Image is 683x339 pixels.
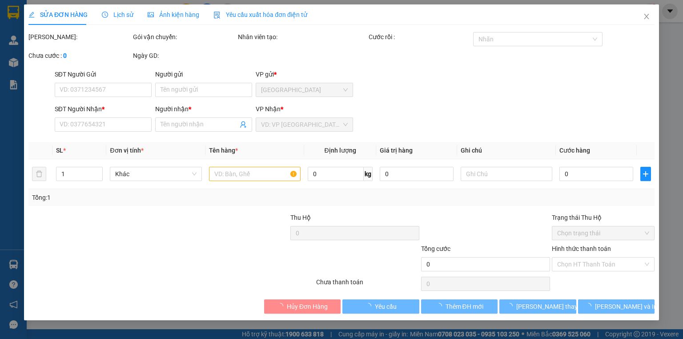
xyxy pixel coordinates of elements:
p: VP [GEOGRAPHIC_DATA]: [4,32,130,54]
span: Giá trị hàng [380,147,413,154]
div: SĐT Người Gửi [55,69,152,79]
span: loading [277,303,287,309]
span: clock-circle [102,12,108,18]
span: loading [365,303,375,309]
input: Ghi Chú [461,167,552,181]
span: [PERSON_NAME] thay đổi [516,302,587,311]
div: Trạng thái Thu Hộ [552,213,655,222]
div: Người nhận [155,104,252,114]
div: [PERSON_NAME]: [28,32,131,42]
span: [PERSON_NAME] và In [595,302,657,311]
div: Người gửi [155,69,252,79]
span: Khác [115,167,196,181]
label: Hình thức thanh toán [552,245,611,252]
button: Hủy Đơn Hàng [264,299,341,314]
span: Chọn trạng thái [557,226,649,240]
span: Hủy Đơn Hàng [287,302,328,311]
button: delete [32,167,46,181]
b: 0 [63,52,67,59]
span: VP [PERSON_NAME]: [4,55,69,64]
span: SL [56,147,63,154]
span: Đơn vị tính [110,147,143,154]
span: loading [435,303,445,309]
button: Close [634,4,659,29]
span: Tên hàng [209,147,238,154]
span: Tổng cước [421,245,450,252]
span: Ảnh kiện hàng [148,11,199,18]
span: SỬA ĐƠN HÀNG [28,11,88,18]
span: loading [585,303,595,309]
div: SĐT Người Nhận [55,104,152,114]
strong: NHƯ QUỲNH [24,4,109,20]
span: picture [148,12,154,18]
span: down [95,175,100,180]
span: plus [641,170,651,178]
span: Yêu cầu xuất hóa đơn điện tử [213,11,307,18]
span: kg [364,167,373,181]
div: Ngày GD: [133,51,236,61]
span: Thu Hộ [290,214,310,221]
div: Gói vận chuyển: [133,32,236,42]
span: Cước hàng [559,147,590,154]
div: Chưa cước : [28,51,131,61]
span: up [95,169,100,174]
input: VD: Bàn, Ghế [209,167,301,181]
img: icon [213,12,221,19]
span: Decrease Value [92,174,102,181]
button: Thêm ĐH mới [421,299,498,314]
span: user-add [240,121,247,128]
span: Increase Value [92,167,102,174]
span: Thêm ĐH mới [445,302,483,311]
strong: 342 [PERSON_NAME], P1, Q10, TP.HCM - 0931 556 979 [4,33,129,54]
div: Nhân viên tạo: [238,32,367,42]
span: loading [506,303,516,309]
span: Yêu cầu [375,302,397,311]
button: [PERSON_NAME] và In [578,299,655,314]
span: VP Nhận [256,105,281,113]
button: Yêu cầu [342,299,419,314]
button: plus [640,167,651,181]
button: [PERSON_NAME] thay đổi [499,299,576,314]
div: Cước rồi : [369,32,471,42]
div: Tổng: 1 [32,193,264,202]
span: Định lượng [324,147,356,154]
div: Chưa thanh toán [315,277,420,293]
span: Lịch sử [102,11,133,18]
span: Sài Gòn [261,83,347,97]
th: Ghi chú [457,142,556,159]
span: close [643,13,650,20]
span: edit [28,12,35,18]
div: VP gửi [256,69,353,79]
